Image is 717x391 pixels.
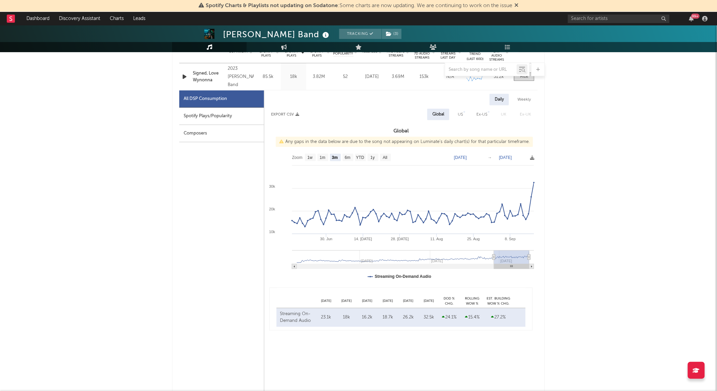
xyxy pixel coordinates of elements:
a: Charts [105,12,128,25]
button: 99+ [689,16,694,21]
text: YTD [356,156,364,160]
div: Global [432,110,444,119]
text: All [383,156,387,160]
a: Signed, Love Wynonna [193,70,224,83]
a: Leads [128,12,150,25]
span: Spotify Charts & Playlists not updating on Sodatone [206,3,338,8]
text: 1y [370,156,375,160]
button: Tracking [339,29,382,39]
div: Ex-US [476,110,487,119]
div: 153k [413,74,435,80]
div: [DATE] [377,299,398,304]
div: DoD % Chg. [439,296,459,306]
text: 25. Aug [467,237,480,241]
div: 24.1 % [441,314,458,321]
div: 2023 [PERSON_NAME] Band [228,65,254,89]
text: Zoom [292,156,303,160]
div: 52 [333,74,357,80]
text: 10k [269,230,275,234]
div: [PERSON_NAME] Band [223,29,331,40]
div: Est. Building WoW % Chg. [485,296,512,306]
div: Streaming On-Demand Audio [280,311,314,324]
div: 3.82M [308,74,330,80]
text: 6m [345,156,351,160]
div: [DATE] [418,299,439,304]
div: Any gaps in the data below are due to the song not appearing on Luminate's daily chart(s) for tha... [276,137,533,147]
div: 3.69M [387,74,409,80]
div: [DATE] [361,74,383,80]
div: 15.4 % [461,314,483,321]
div: All DSP Consumption [179,90,264,108]
div: 31.2k [489,74,509,80]
div: 16.2k [359,314,376,321]
text: 1m [320,156,326,160]
div: Spotify Plays/Popularity [179,108,264,125]
text: Streaming On-Demand Audio [375,274,431,279]
text: 8. Sep [505,237,516,241]
text: [DATE] [454,155,467,160]
div: 99 + [691,14,700,19]
div: 23.1k [317,314,335,321]
div: Rolling WoW % Chg. [459,296,485,306]
div: Composers [179,125,264,142]
input: Search by song name or URL [445,67,517,73]
div: 18.7k [379,314,396,321]
div: 26.2k [400,314,417,321]
div: N/A [439,74,462,80]
button: (3) [382,29,402,39]
text: 30. Jun [320,237,332,241]
div: 32.5k [420,314,437,321]
text: 20k [269,207,275,211]
span: : Some charts are now updating. We are continuing to work on the issue [206,3,512,8]
div: Daily [490,94,509,105]
text: 28. [DATE] [391,237,409,241]
a: Discovery Assistant [54,12,105,25]
div: All DSP Consumption [184,95,227,103]
div: 85.5k [257,74,279,80]
div: 18k [338,314,355,321]
text: [DATE] [499,155,512,160]
text: 30k [269,184,275,188]
div: [DATE] [357,299,378,304]
h3: Global [264,127,538,135]
div: US [458,110,463,119]
div: [DATE] [336,299,357,304]
text: → [488,155,492,160]
span: ( 3 ) [382,29,402,39]
input: Search for artists [568,15,670,23]
a: Dashboard [22,12,54,25]
div: [DATE] [316,299,336,304]
text: 3m [332,156,338,160]
div: Weekly [512,94,536,105]
text: 11. Aug [430,237,443,241]
text: 14. [DATE] [354,237,372,241]
div: 18k [283,74,305,80]
div: [DATE] [398,299,419,304]
text: 1w [307,156,313,160]
span: Dismiss [514,3,518,8]
button: Export CSV [271,112,299,117]
div: 27.2 % [487,314,510,321]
